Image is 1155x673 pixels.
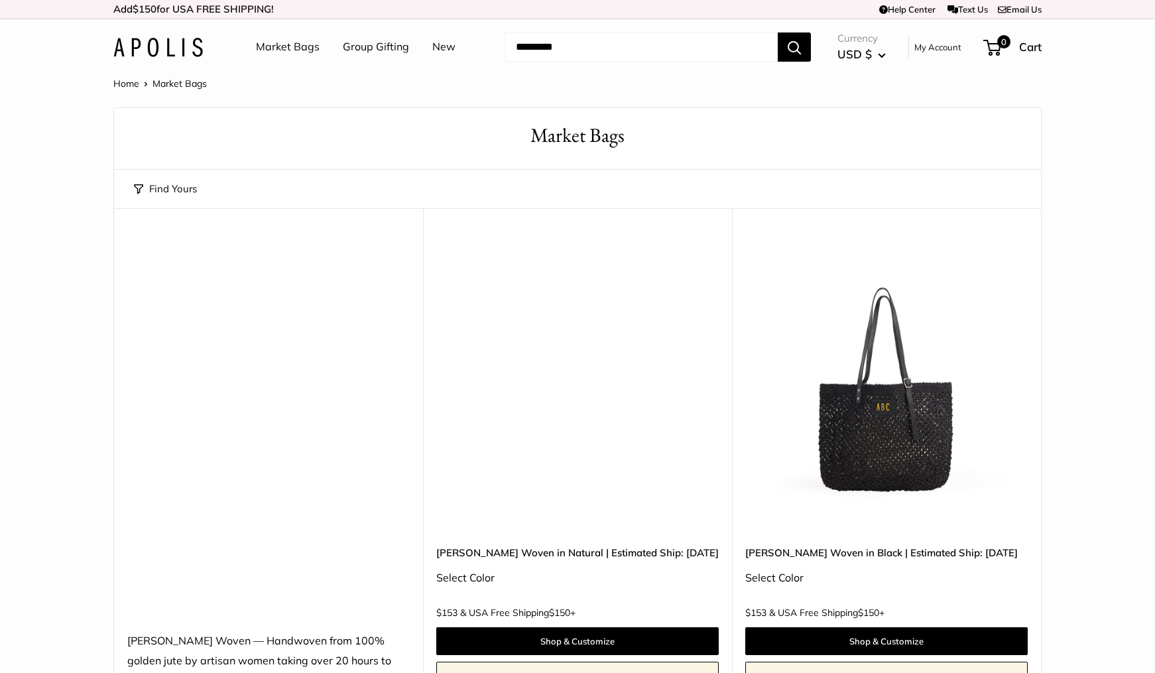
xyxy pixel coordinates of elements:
[745,568,1028,588] div: Select Color
[778,32,811,62] button: Search
[133,3,156,15] span: $150
[460,608,576,617] span: & USA Free Shipping +
[745,627,1028,655] a: Shop & Customize
[113,75,207,92] nav: Breadcrumb
[432,37,456,57] a: New
[947,4,988,15] a: Text Us
[745,545,1028,560] a: [PERSON_NAME] Woven in Black | Estimated Ship: [DATE]
[436,568,719,588] div: Select Color
[152,78,207,90] span: Market Bags
[134,180,197,198] button: Find Yours
[997,35,1010,48] span: 0
[914,39,961,55] a: My Account
[113,38,203,57] img: Apolis
[837,47,872,61] span: USD $
[858,607,879,619] span: $150
[879,4,936,15] a: Help Center
[505,32,778,62] input: Search...
[745,607,766,619] span: $153
[1019,40,1042,54] span: Cart
[837,44,886,65] button: USD $
[837,29,886,48] span: Currency
[998,4,1042,15] a: Email Us
[113,78,139,90] a: Home
[256,37,320,57] a: Market Bags
[436,607,457,619] span: $153
[436,241,719,524] a: Mercado Woven in Natural | Estimated Ship: Oct. 19thMercado Woven in Natural | Estimated Ship: Oc...
[134,121,1021,150] h1: Market Bags
[549,607,570,619] span: $150
[745,241,1028,524] a: Mercado Woven in Black | Estimated Ship: Oct. 19thMercado Woven in Black | Estimated Ship: Oct. 19th
[985,36,1042,58] a: 0 Cart
[745,241,1028,524] img: Mercado Woven in Black | Estimated Ship: Oct. 19th
[343,37,409,57] a: Group Gifting
[436,545,719,560] a: [PERSON_NAME] Woven in Natural | Estimated Ship: [DATE]
[436,627,719,655] a: Shop & Customize
[769,608,884,617] span: & USA Free Shipping +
